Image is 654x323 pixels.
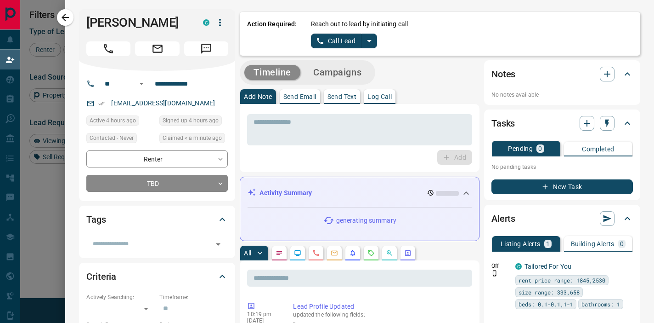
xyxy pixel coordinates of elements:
p: 1 [546,241,550,247]
p: Actively Searching: [86,293,155,301]
span: size range: 333,658 [519,288,580,297]
p: Reach out to lead by initiating call [311,19,408,29]
h2: Tasks [491,116,515,131]
button: New Task [491,179,633,194]
svg: Push Notification Only [491,270,498,277]
p: Activity Summary [259,188,312,198]
svg: Agent Actions [404,249,412,257]
span: Message [184,41,228,56]
div: Mon Sep 15 2025 [159,133,228,146]
div: TBD [86,175,228,192]
div: condos.ca [515,263,522,270]
p: Off [491,262,510,270]
h2: Criteria [86,269,116,284]
p: Timeframe: [159,293,228,301]
button: Open [212,238,225,251]
svg: Emails [331,249,338,257]
h2: Tags [86,212,106,227]
div: Criteria [86,265,228,288]
p: updated the following fields: [293,311,468,318]
p: Send Email [283,93,316,100]
div: Sun Sep 14 2025 [159,115,228,128]
p: Pending [508,145,533,152]
svg: Calls [312,249,320,257]
span: rent price range: 1845,2530 [519,276,605,285]
p: Log Call [367,93,392,100]
button: Call Lead [311,34,362,48]
p: generating summary [336,216,396,225]
p: All [244,250,251,256]
p: Building Alerts [571,241,615,247]
span: bathrooms: 1 [581,300,620,309]
button: Timeline [244,65,300,80]
svg: Requests [367,249,375,257]
svg: Lead Browsing Activity [294,249,301,257]
p: Add Note [244,93,272,100]
p: Listing Alerts [501,241,541,247]
div: Tasks [491,112,633,134]
p: 0 [620,241,624,247]
svg: Email Verified [98,100,105,107]
span: beds: 0.1-0.1,1-1 [519,300,573,309]
p: No notes available [491,91,633,99]
div: condos.ca [203,19,209,26]
svg: Opportunities [386,249,393,257]
h2: Alerts [491,211,515,226]
div: Renter [86,150,228,167]
p: Send Text [327,93,357,100]
div: Notes [491,63,633,85]
button: Open [136,78,147,89]
p: 10:19 pm [247,311,279,317]
button: Campaigns [304,65,371,80]
div: split button [311,34,378,48]
div: Sun Sep 14 2025 [86,115,155,128]
span: Claimed < a minute ago [163,133,222,143]
span: Contacted - Never [90,133,134,143]
p: No pending tasks [491,160,633,174]
p: Lead Profile Updated [293,302,468,311]
span: Email [135,41,179,56]
svg: Notes [276,249,283,257]
a: Tailored For You [524,263,571,270]
h2: Notes [491,67,515,81]
h1: [PERSON_NAME] [86,15,189,30]
div: Tags [86,208,228,231]
p: Action Required: [247,19,297,48]
span: Active 4 hours ago [90,116,136,125]
svg: Listing Alerts [349,249,356,257]
p: 0 [538,145,542,152]
div: Alerts [491,208,633,230]
span: Signed up 4 hours ago [163,116,219,125]
div: Activity Summary [248,185,472,202]
span: Call [86,41,130,56]
p: Completed [582,146,615,152]
a: [EMAIL_ADDRESS][DOMAIN_NAME] [111,99,215,107]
